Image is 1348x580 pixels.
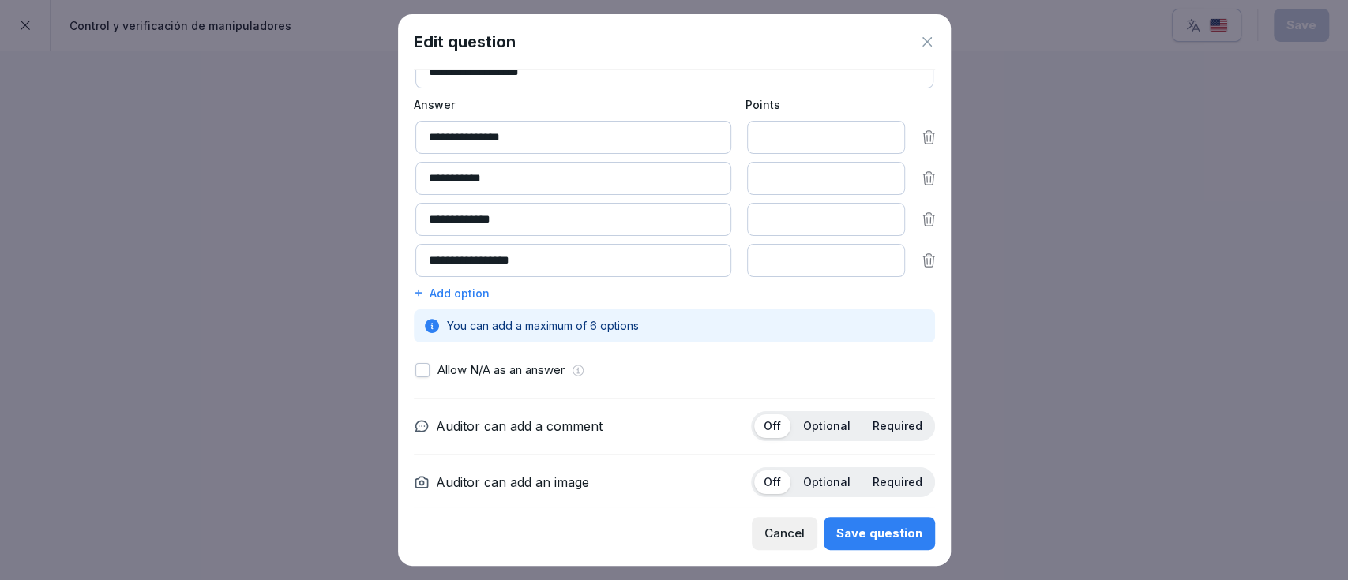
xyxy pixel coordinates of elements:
p: Allow N/A as an answer [437,361,565,380]
p: Off [764,475,781,489]
div: Add option [414,285,935,301]
div: You can add a maximum of 6 options [414,309,935,342]
p: Required [873,419,922,433]
p: Answer [414,96,730,113]
h1: Edit question [414,30,516,54]
p: Auditor can add a comment [436,417,603,436]
button: Cancel [752,517,817,550]
div: Save question [836,525,922,542]
button: Save question [824,517,935,550]
p: Off [764,419,781,433]
p: Points [745,96,903,113]
p: Optional [803,419,850,433]
div: Cancel [764,525,805,542]
p: Optional [803,475,850,489]
p: Required [873,475,922,489]
p: Auditor can add an image [436,473,589,492]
